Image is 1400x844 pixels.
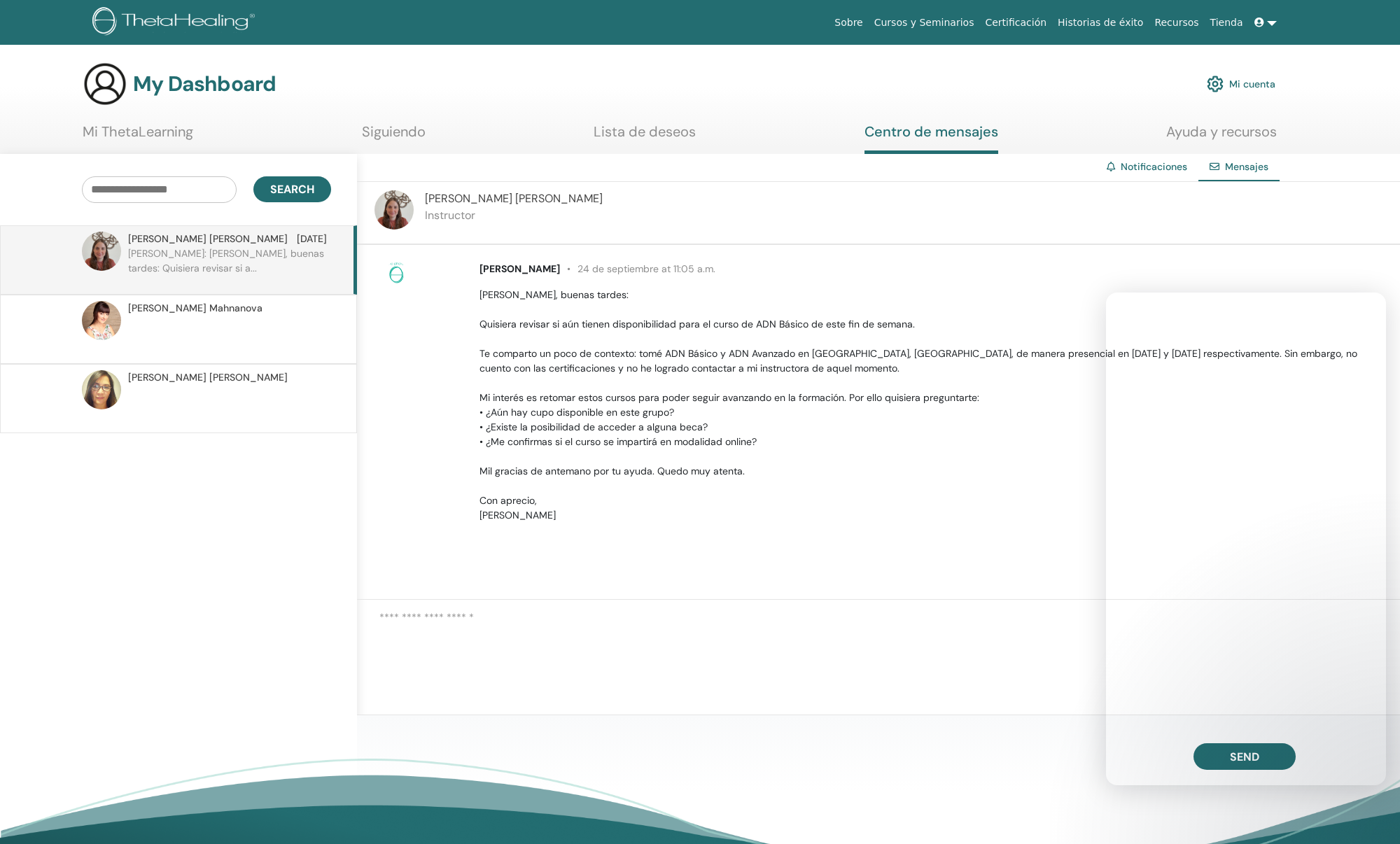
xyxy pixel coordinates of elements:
[385,262,407,284] img: no-photo.png
[362,123,426,150] a: Siguiendo
[83,123,193,150] a: Mi ThetaLearning
[479,262,560,275] span: [PERSON_NAME]
[92,7,260,38] img: logo.png
[270,182,314,197] span: Search
[829,10,868,36] a: Sobre
[82,301,121,340] img: default.jpg
[979,10,1052,36] a: Certificación
[1052,10,1149,36] a: Historias de éxito
[869,10,980,36] a: Cursos y Seminarios
[1121,160,1187,173] a: Notificaciones
[253,176,331,202] button: Search
[864,123,998,154] a: Centro de mensajes
[297,232,327,246] span: [DATE]
[479,288,1384,523] p: [PERSON_NAME], buenas tardes: Quisiera revisar si aún tienen disponibilidad para el curso de ADN ...
[560,262,715,275] span: 24 de septiembre at 11:05 a.m.
[128,232,288,246] span: [PERSON_NAME] [PERSON_NAME]
[1225,160,1268,173] span: Mensajes
[82,370,121,409] img: default.jpg
[82,232,121,271] img: default.jpg
[128,301,262,316] span: [PERSON_NAME] Mahnanova
[1207,72,1224,96] img: cog.svg
[1207,69,1275,99] a: Mi cuenta
[374,190,414,230] img: default.jpg
[1166,123,1277,150] a: Ayuda y recursos
[128,370,288,385] span: [PERSON_NAME] [PERSON_NAME]
[425,191,603,206] span: [PERSON_NAME] [PERSON_NAME]
[128,246,331,288] p: [PERSON_NAME]: [PERSON_NAME], buenas tardes: Quisiera revisar si a...
[1149,10,1204,36] a: Recursos
[1352,796,1386,830] iframe: Intercom live chat
[594,123,696,150] a: Lista de deseos
[1106,293,1386,785] iframe: Intercom live chat
[133,71,276,97] h3: My Dashboard
[425,207,603,224] p: Instructor
[1205,10,1249,36] a: Tienda
[83,62,127,106] img: generic-user-icon.jpg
